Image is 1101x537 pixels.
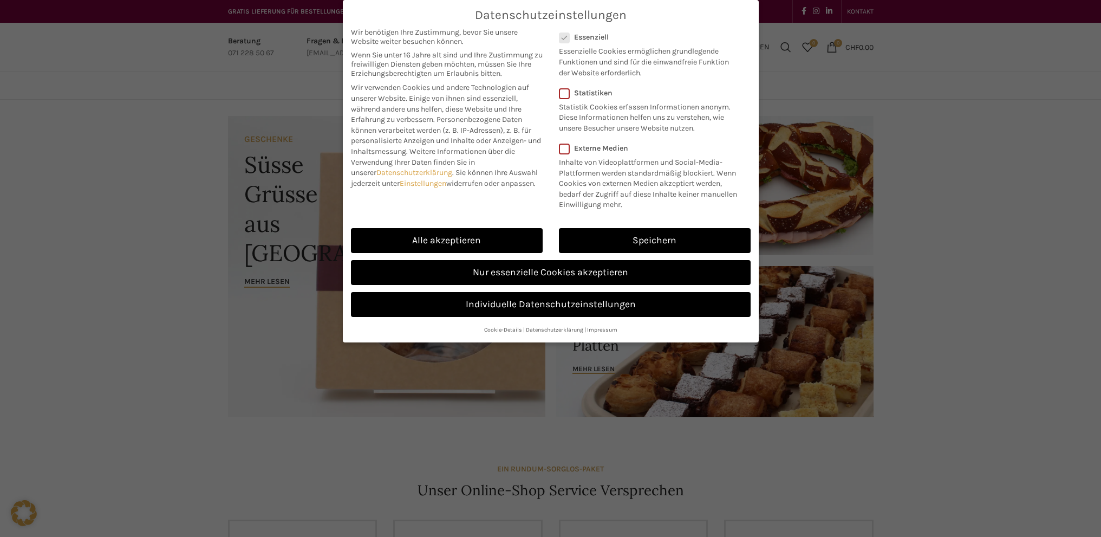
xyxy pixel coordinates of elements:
a: Alle akzeptieren [351,228,543,253]
span: Wenn Sie unter 16 Jahre alt sind und Ihre Zustimmung zu freiwilligen Diensten geben möchten, müss... [351,50,543,78]
a: Datenschutzerklärung [526,326,583,333]
a: Individuelle Datenschutzeinstellungen [351,292,751,317]
a: Impressum [587,326,617,333]
a: Einstellungen [400,179,446,188]
p: Essenzielle Cookies ermöglichen grundlegende Funktionen und sind für die einwandfreie Funktion de... [559,42,737,78]
a: Cookie-Details [484,326,522,333]
label: Essenziell [559,33,737,42]
a: Datenschutzerklärung [376,168,452,177]
span: Datenschutzeinstellungen [475,8,627,22]
span: Weitere Informationen über die Verwendung Ihrer Daten finden Sie in unserer . [351,147,515,177]
a: Nur essenzielle Cookies akzeptieren [351,260,751,285]
span: Sie können Ihre Auswahl jederzeit unter widerrufen oder anpassen. [351,168,538,188]
a: Speichern [559,228,751,253]
span: Wir benötigen Ihre Zustimmung, bevor Sie unsere Website weiter besuchen können. [351,28,543,46]
span: Wir verwenden Cookies und andere Technologien auf unserer Website. Einige von ihnen sind essenzie... [351,83,529,124]
span: Personenbezogene Daten können verarbeitet werden (z. B. IP-Adressen), z. B. für personalisierte A... [351,115,541,156]
p: Inhalte von Videoplattformen und Social-Media-Plattformen werden standardmäßig blockiert. Wenn Co... [559,153,744,210]
p: Statistik Cookies erfassen Informationen anonym. Diese Informationen helfen uns zu verstehen, wie... [559,98,737,134]
label: Statistiken [559,88,737,98]
label: Externe Medien [559,144,744,153]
